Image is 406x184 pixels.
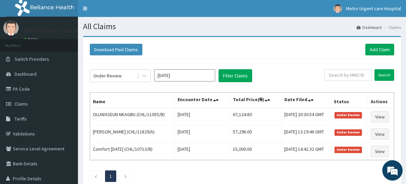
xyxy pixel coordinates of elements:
[90,93,175,108] th: Name
[230,108,282,126] td: 67,124.80
[334,112,362,118] span: Under Review
[175,93,230,108] th: Encounter Date
[374,69,394,81] input: Search
[124,173,127,179] a: Next page
[382,24,401,30] li: Claims
[90,143,175,160] td: Comfort [DATE] (CHL/10713/B)
[90,108,175,126] td: OLUWASEUN NKAGBU (CHL/11055/B)
[24,27,96,34] p: Metro Urgent care Hospital
[15,71,37,77] span: Dashboard
[15,101,28,107] span: Claims
[175,126,230,143] td: [DATE]
[230,143,282,160] td: 15,000.00
[371,128,389,140] a: View
[324,69,372,81] input: Search by HMO ID
[346,5,401,12] span: Metro Urgent care Hospital
[365,44,394,55] a: Add Claim
[371,111,389,123] a: View
[24,37,40,42] a: Online
[281,93,331,108] th: Date Filed
[357,24,382,30] a: Dashboard
[230,93,282,108] th: Total Price(₦)
[175,143,230,160] td: [DATE]
[90,44,142,55] button: Download Paid Claims
[94,72,122,79] div: Under Review
[219,69,252,82] button: Filter Claims
[230,126,282,143] td: 57,296.00
[368,93,394,108] th: Actions
[83,22,401,31] h1: All Claims
[281,108,331,126] td: [DATE] 20:30:54 GMT
[15,56,49,62] span: Switch Providers
[334,147,362,153] span: Under Review
[331,93,368,108] th: Status
[90,126,175,143] td: [PERSON_NAME] (CHL/11829/A)
[94,173,97,179] a: Previous page
[281,143,331,160] td: [DATE] 14:41:32 GMT
[333,4,342,13] img: User Image
[334,129,362,135] span: Under Review
[154,69,215,81] input: Select Month and Year
[281,126,331,143] td: [DATE] 13:19:46 GMT
[175,108,230,126] td: [DATE]
[3,20,19,36] img: User Image
[15,116,27,122] span: Tariffs
[109,173,112,179] a: Page 1 is your current page
[371,146,389,157] a: View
